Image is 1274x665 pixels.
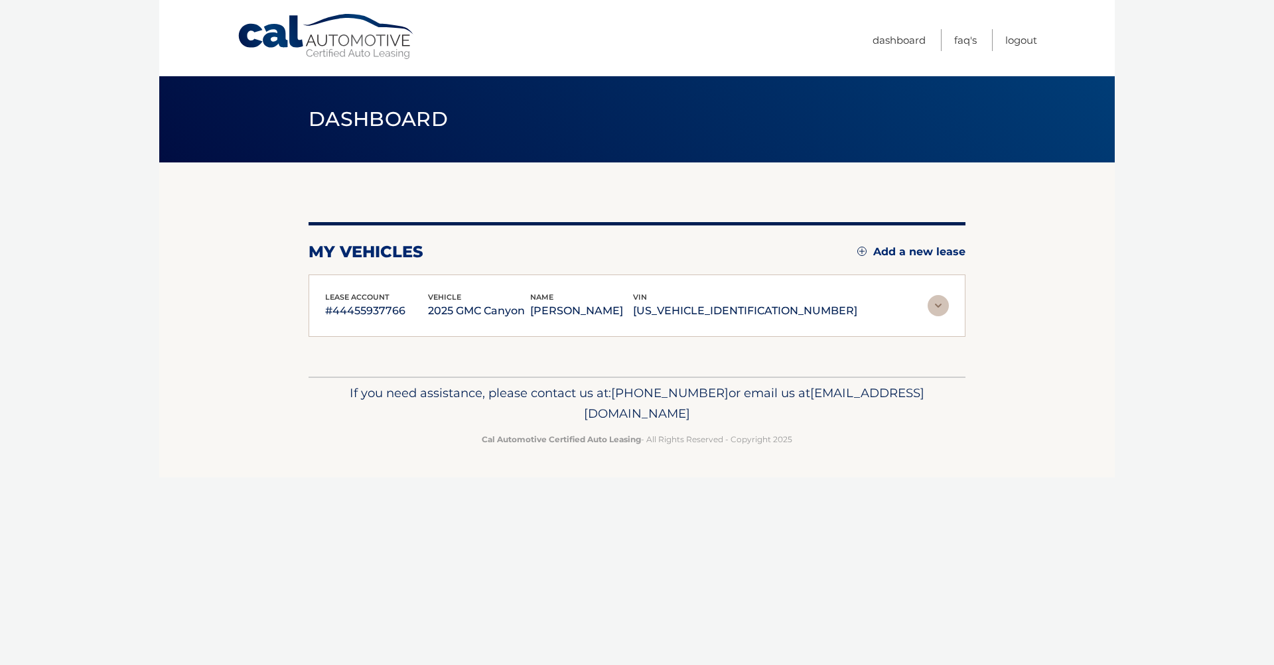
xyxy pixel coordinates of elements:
span: vehicle [428,292,461,302]
img: accordion-rest.svg [928,295,949,316]
span: Dashboard [309,107,448,131]
p: 2025 GMC Canyon [428,302,531,320]
p: If you need assistance, please contact us at: or email us at [317,383,957,425]
h2: my vehicles [309,242,423,262]
a: Dashboard [873,29,926,51]
a: Logout [1005,29,1037,51]
img: add.svg [857,247,867,256]
span: [PHONE_NUMBER] [611,385,729,400]
p: #44455937766 [325,302,428,320]
strong: Cal Automotive Certified Auto Leasing [482,434,641,444]
a: Cal Automotive [237,13,416,60]
span: vin [633,292,647,302]
span: lease account [325,292,389,302]
p: [US_VEHICLE_IDENTIFICATION_NUMBER] [633,302,857,320]
p: - All Rights Reserved - Copyright 2025 [317,432,957,446]
a: FAQ's [954,29,977,51]
span: name [530,292,553,302]
p: [PERSON_NAME] [530,302,633,320]
a: Add a new lease [857,245,965,259]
